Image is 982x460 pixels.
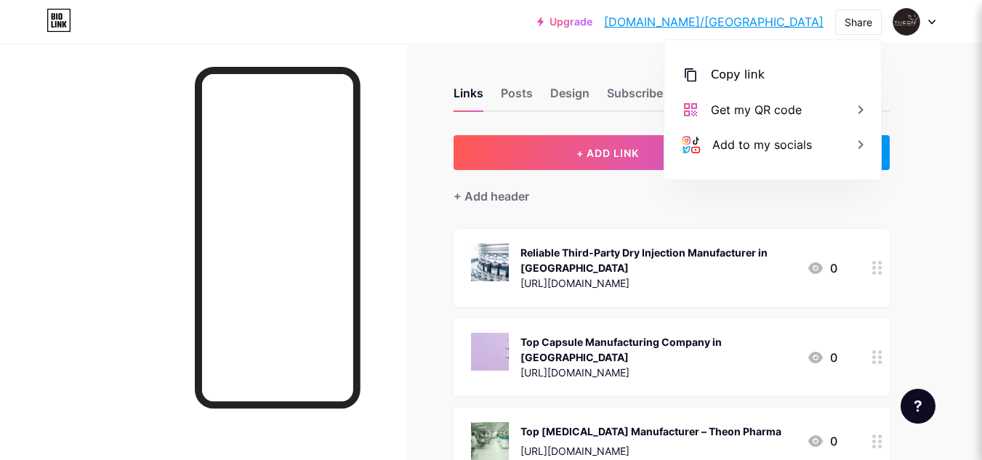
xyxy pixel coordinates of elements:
[471,422,509,460] img: Top Beta-Lactam Antibiotics Manufacturer – Theon Pharma
[520,424,781,439] div: Top [MEDICAL_DATA] Manufacturer – Theon Pharma
[550,84,589,110] div: Design
[604,13,824,31] a: [DOMAIN_NAME]/[GEOGRAPHIC_DATA]
[807,259,837,277] div: 0
[520,443,781,459] div: [URL][DOMAIN_NAME]
[711,66,765,84] div: Copy link
[893,8,920,36] img: pharmatheon
[807,432,837,450] div: 0
[607,84,674,110] div: Subscribers
[501,84,533,110] div: Posts
[520,245,795,275] div: Reliable Third-Party Dry Injection Manufacturer in [GEOGRAPHIC_DATA]
[537,16,592,28] a: Upgrade
[471,243,509,281] img: Reliable Third-Party Dry Injection Manufacturer in India
[454,84,483,110] div: Links
[454,187,529,205] div: + Add header
[520,334,795,365] div: Top Capsule Manufacturing Company in [GEOGRAPHIC_DATA]
[576,147,639,159] span: + ADD LINK
[712,136,812,153] div: Add to my socials
[807,349,837,366] div: 0
[845,15,872,30] div: Share
[520,275,795,291] div: [URL][DOMAIN_NAME]
[454,135,762,170] button: + ADD LINK
[520,365,795,380] div: [URL][DOMAIN_NAME]
[711,101,802,118] div: Get my QR code
[471,333,509,371] img: Top Capsule Manufacturing Company in India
